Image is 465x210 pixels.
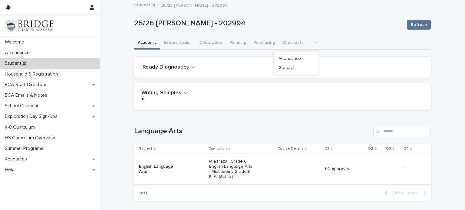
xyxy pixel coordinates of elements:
[141,90,181,96] h2: Writing Samples
[403,145,409,152] p: Q4
[325,166,364,172] p: LC Approved
[2,60,31,66] p: Student(s)
[2,103,43,109] p: School Calendar
[134,154,431,184] tr: English Language ArtsMia Plaza | Grade 6 English Language Arts - Miacademy Grade 6 ELA (Subsc)-LC...
[226,37,250,50] button: Planning
[2,167,19,173] p: Help
[162,2,228,8] p: 25/26 [PERSON_NAME] - 202994
[5,20,53,32] img: V1C1m3IdTEidaUdm9Hs0
[279,37,307,50] button: Checkouts
[279,66,294,70] span: General
[386,145,391,152] p: Q3
[2,114,62,119] p: Exploration Day Sign-Ups
[209,159,252,179] p: Mia Plaza | Grade 6 English Language Arts - Miacademy Grade 6 ELA (Subsc)
[141,64,196,71] button: iReady Diagnostics
[373,127,431,136] input: Search
[2,124,40,130] p: K-8 Curriculum
[141,64,189,71] h2: iReady Diagnostics
[134,19,402,28] p: 25/26 [PERSON_NAME] - 202994
[250,37,279,50] button: Purchasing
[2,39,29,45] p: Welcome
[2,71,63,77] p: Household & Registration
[325,145,329,152] p: Q1
[278,145,303,152] p: Course Details
[134,127,371,136] h1: Language Arts
[411,22,427,28] span: Refresh
[404,166,421,172] p: -
[2,92,52,98] p: BCA Emails & Notes
[160,37,196,50] button: Extracurricular
[390,191,403,195] span: Back
[2,146,48,151] p: Summer Programs
[209,145,227,152] p: Curriculum
[134,186,152,201] p: 1 of 1
[196,37,226,50] button: Orientation
[407,191,421,195] span: Next
[139,164,182,174] p: English Language Arts
[279,57,301,61] span: Attendance
[380,190,405,196] button: Back
[405,190,431,196] button: Next
[2,82,51,88] p: BCA Staff Directory
[387,166,399,172] p: -
[134,1,155,8] a: Student(s)
[368,145,373,152] p: Q2
[141,90,188,96] button: Writing Samples
[134,37,160,50] button: Academic
[2,50,35,56] p: Attendance
[2,135,60,141] p: HS Curriculum Overview
[139,145,152,152] p: Subject
[407,20,431,30] button: Refresh
[2,156,32,162] p: Resources
[368,166,381,172] p: -
[278,166,320,172] p: -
